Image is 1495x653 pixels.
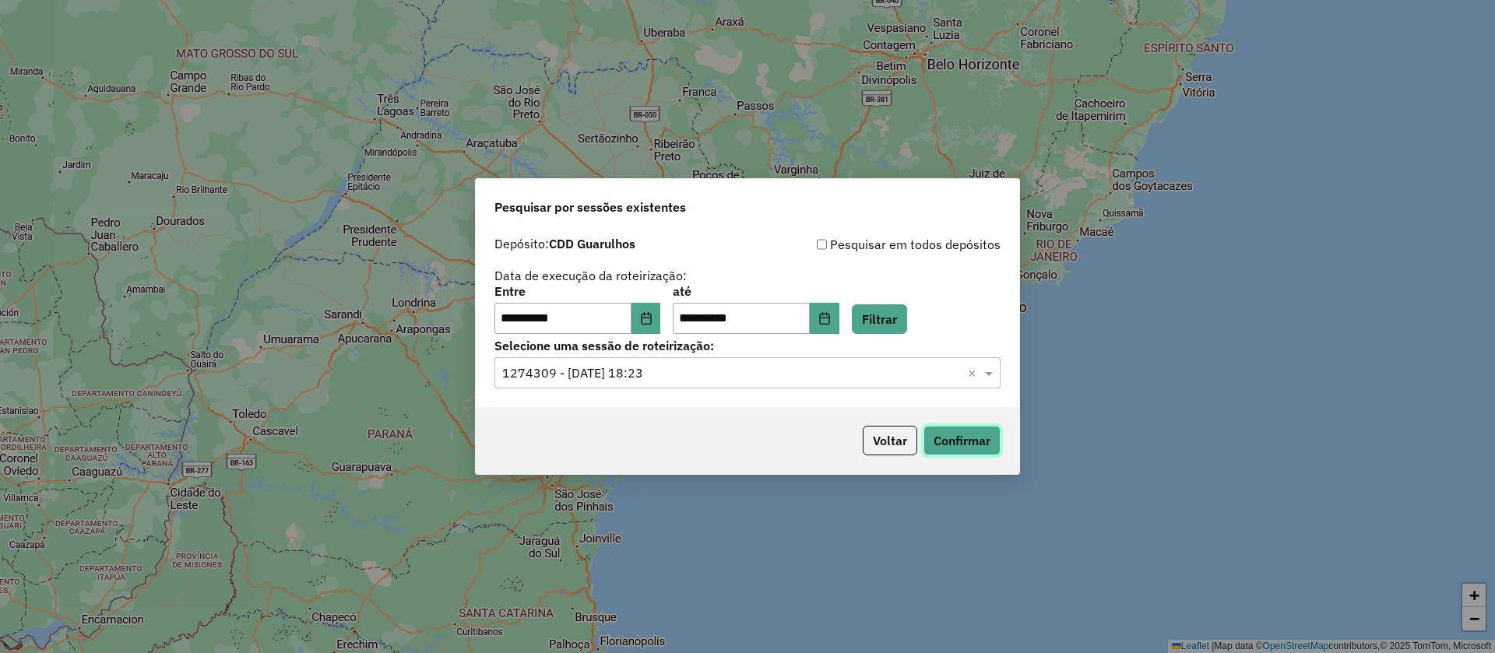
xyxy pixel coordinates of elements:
span: Clear all [968,363,981,382]
label: Entre [494,282,660,300]
strong: CDD Guarulhos [549,236,635,251]
button: Voltar [863,426,917,455]
label: Selecione uma sessão de roteirização: [494,336,1001,355]
button: Choose Date [810,303,839,334]
button: Filtrar [852,304,907,334]
label: até [673,282,839,300]
div: Pesquisar em todos depósitos [747,235,1001,254]
button: Confirmar [923,426,1001,455]
label: Data de execução da roteirização: [494,266,687,285]
button: Choose Date [631,303,661,334]
span: Pesquisar por sessões existentes [494,198,686,216]
label: Depósito: [494,234,635,253]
